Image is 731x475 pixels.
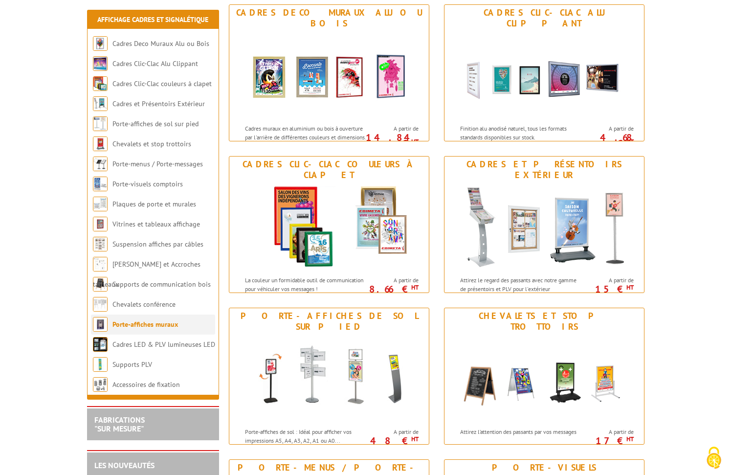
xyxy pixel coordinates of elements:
[697,442,731,475] button: Cookies (fenêtre modale)
[245,276,366,293] p: La couleur un formidable outil de communication pour véhiculer vos messages !
[112,39,209,48] a: Cadres Deco Muraux Alu ou Bois
[364,438,419,444] p: 48 €
[112,280,211,289] a: Supports de communication bois
[93,237,108,251] img: Suspension affiches par câbles
[229,4,429,141] a: Cadres Deco Muraux Alu ou Bois Cadres Deco Muraux Alu ou Bois Cadres muraux en aluminium ou bois ...
[460,276,581,293] p: Attirez le regard des passants avec notre gamme de présentoirs et PLV pour l'extérieur
[364,135,419,146] p: 14.84 €
[411,137,419,146] sup: HT
[232,7,426,29] div: Cadres Deco Muraux Alu ou Bois
[444,308,644,445] a: Chevalets et stop trottoirs Chevalets et stop trottoirs Attirez l’attention des passants par vos ...
[232,159,426,181] div: Cadres Clic-Clac couleurs à clapet
[97,15,208,24] a: Affichage Cadres et Signalétique
[93,157,108,171] img: Porte-menus / Porte-messages
[444,4,644,141] a: Cadres Clic-Clac Alu Clippant Cadres Clic-Clac Alu Clippant Finition alu anodisé naturel, tous le...
[239,335,420,423] img: Porte-affiches de sol sur pied
[411,283,419,292] sup: HT
[454,31,635,119] img: Cadres Clic-Clac Alu Clippant
[454,183,635,271] img: Cadres et Présentoirs Extérieur
[93,257,108,271] img: Cimaises et Accroches tableaux
[112,180,183,188] a: Porte-visuels comptoirs
[93,377,108,392] img: Accessoires de fixation
[447,7,642,29] div: Cadres Clic-Clac Alu Clippant
[579,438,634,444] p: 17 €
[112,220,200,228] a: Vitrines et tableaux affichage
[93,337,108,352] img: Cadres LED & PLV lumineuses LED
[112,119,199,128] a: Porte-affiches de sol sur pied
[112,79,212,88] a: Cadres Clic-Clac couleurs à clapet
[93,136,108,151] img: Chevalets et stop trottoirs
[94,415,145,433] a: FABRICATIONS"Sur Mesure"
[93,36,108,51] img: Cadres Deco Muraux Alu ou Bois
[245,124,366,158] p: Cadres muraux en aluminium ou bois à ouverture par l'arrière de différentes couleurs et dimension...
[447,311,642,332] div: Chevalets et stop trottoirs
[702,446,726,470] img: Cookies (fenêtre modale)
[460,124,581,141] p: Finition alu anodisé naturel, tous les formats standards disponibles sur stock.
[239,31,420,119] img: Cadres Deco Muraux Alu ou Bois
[93,177,108,191] img: Porte-visuels comptoirs
[239,183,420,271] img: Cadres Clic-Clac couleurs à clapet
[245,428,366,444] p: Porte-affiches de sol : Idéal pour afficher vos impressions A5, A4, A3, A2, A1 ou A0...
[364,286,419,292] p: 8.66 €
[112,59,198,68] a: Cadres Clic-Clac Alu Clippant
[447,159,642,181] div: Cadres et Présentoirs Extérieur
[411,435,419,443] sup: HT
[93,96,108,111] img: Cadres et Présentoirs Extérieur
[112,300,176,309] a: Chevalets conférence
[229,156,429,293] a: Cadres Clic-Clac couleurs à clapet Cadres Clic-Clac couleurs à clapet La couleur un formidable ou...
[626,283,634,292] sup: HT
[93,197,108,211] img: Plaques de porte et murales
[454,335,635,423] img: Chevalets et stop trottoirs
[93,217,108,231] img: Vitrines et tableaux affichage
[112,360,152,369] a: Supports PLV
[112,99,205,108] a: Cadres et Présentoirs Extérieur
[460,428,581,436] p: Attirez l’attention des passants par vos messages
[93,297,108,312] img: Chevalets conférence
[584,276,634,284] span: A partir de
[112,159,203,168] a: Porte-menus / Porte-messages
[579,286,634,292] p: 15 €
[229,308,429,445] a: Porte-affiches de sol sur pied Porte-affiches de sol sur pied Porte-affiches de sol : Idéal pour ...
[112,240,203,249] a: Suspension affiches par câbles
[626,435,634,443] sup: HT
[112,320,178,329] a: Porte-affiches muraux
[112,340,215,349] a: Cadres LED & PLV lumineuses LED
[584,125,634,133] span: A partir de
[93,76,108,91] img: Cadres Clic-Clac couleurs à clapet
[94,460,155,470] a: LES NOUVEAUTÉS
[93,56,108,71] img: Cadres Clic-Clac Alu Clippant
[626,137,634,146] sup: HT
[232,311,426,332] div: Porte-affiches de sol sur pied
[93,317,108,332] img: Porte-affiches muraux
[369,428,419,436] span: A partir de
[579,135,634,146] p: 4.68 €
[444,156,644,293] a: Cadres et Présentoirs Extérieur Cadres et Présentoirs Extérieur Attirez le regard des passants av...
[93,116,108,131] img: Porte-affiches de sol sur pied
[112,200,196,208] a: Plaques de porte et murales
[93,260,200,289] a: [PERSON_NAME] et Accroches tableaux
[584,428,634,436] span: A partir de
[112,380,180,389] a: Accessoires de fixation
[112,139,191,148] a: Chevalets et stop trottoirs
[369,125,419,133] span: A partir de
[369,276,419,284] span: A partir de
[93,357,108,372] img: Supports PLV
